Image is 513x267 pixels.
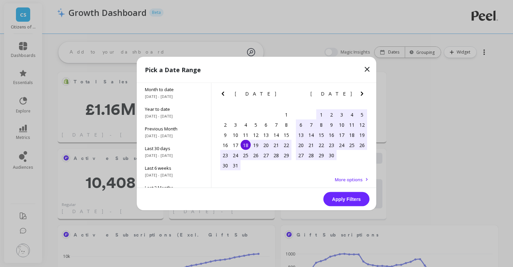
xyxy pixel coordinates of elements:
button: Previous Month [294,90,305,101]
div: Choose Friday, March 7th, 2025 [271,120,281,130]
span: More options [335,177,363,183]
span: [DATE] - [DATE] [145,172,203,178]
div: Choose Monday, April 14th, 2025 [306,130,316,140]
div: Choose Tuesday, March 11th, 2025 [241,130,251,140]
div: Choose Monday, March 24th, 2025 [230,150,241,160]
div: month 2025-03 [220,109,291,170]
div: Choose Wednesday, April 16th, 2025 [326,130,337,140]
div: Choose Saturday, March 1st, 2025 [281,109,291,120]
div: Choose Saturday, April 5th, 2025 [357,109,367,120]
div: Choose Thursday, April 10th, 2025 [337,120,347,130]
span: [DATE] - [DATE] [145,114,203,119]
div: Choose Saturday, April 12th, 2025 [357,120,367,130]
div: Choose Monday, March 17th, 2025 [230,140,241,150]
div: Choose Sunday, April 27th, 2025 [296,150,306,160]
span: [DATE] [310,91,353,97]
div: Choose Sunday, March 2nd, 2025 [220,120,230,130]
span: [DATE] - [DATE] [145,94,203,99]
div: Choose Friday, March 14th, 2025 [271,130,281,140]
div: Choose Wednesday, March 19th, 2025 [251,140,261,150]
div: Choose Thursday, March 6th, 2025 [261,120,271,130]
button: Apply Filters [323,192,369,206]
div: Choose Sunday, March 23rd, 2025 [220,150,230,160]
div: Choose Sunday, April 13th, 2025 [296,130,306,140]
span: Previous Month [145,126,203,132]
div: Choose Friday, April 25th, 2025 [347,140,357,150]
div: Choose Saturday, March 22nd, 2025 [281,140,291,150]
button: Previous Month [219,90,230,101]
div: Choose Thursday, April 17th, 2025 [337,130,347,140]
div: Choose Sunday, April 20th, 2025 [296,140,306,150]
div: Choose Thursday, March 27th, 2025 [261,150,271,160]
div: Choose Sunday, March 9th, 2025 [220,130,230,140]
div: Choose Friday, March 28th, 2025 [271,150,281,160]
div: Choose Wednesday, March 26th, 2025 [251,150,261,160]
div: Choose Friday, April 18th, 2025 [347,130,357,140]
span: Last 30 days [145,145,203,151]
div: Choose Sunday, April 6th, 2025 [296,120,306,130]
div: Choose Thursday, March 13th, 2025 [261,130,271,140]
div: Choose Saturday, March 29th, 2025 [281,150,291,160]
button: Next Month [282,90,293,101]
div: Choose Wednesday, March 12th, 2025 [251,130,261,140]
span: [DATE] - [DATE] [145,153,203,158]
span: Last 3 Months [145,185,203,191]
div: Choose Thursday, March 20th, 2025 [261,140,271,150]
div: Choose Monday, March 31st, 2025 [230,160,241,170]
div: Choose Saturday, March 8th, 2025 [281,120,291,130]
div: Choose Saturday, April 19th, 2025 [357,130,367,140]
div: Choose Friday, April 4th, 2025 [347,109,357,120]
div: Choose Wednesday, March 5th, 2025 [251,120,261,130]
button: Next Month [358,90,369,101]
span: Month to date [145,86,203,93]
span: [DATE] [235,91,277,97]
div: month 2025-04 [296,109,367,160]
div: Choose Saturday, March 15th, 2025 [281,130,291,140]
div: Choose Wednesday, April 30th, 2025 [326,150,337,160]
span: [DATE] - [DATE] [145,133,203,139]
div: Choose Saturday, April 26th, 2025 [357,140,367,150]
div: Choose Thursday, April 24th, 2025 [337,140,347,150]
div: Choose Wednesday, April 23rd, 2025 [326,140,337,150]
div: Choose Tuesday, March 25th, 2025 [241,150,251,160]
div: Choose Tuesday, April 15th, 2025 [316,130,326,140]
div: Choose Tuesday, April 22nd, 2025 [316,140,326,150]
div: Choose Sunday, March 30th, 2025 [220,160,230,170]
div: Choose Friday, March 21st, 2025 [271,140,281,150]
div: Choose Wednesday, April 2nd, 2025 [326,109,337,120]
div: Choose Friday, April 11th, 2025 [347,120,357,130]
div: Choose Monday, April 28th, 2025 [306,150,316,160]
div: Choose Thursday, April 3rd, 2025 [337,109,347,120]
div: Choose Tuesday, March 4th, 2025 [241,120,251,130]
p: Pick a Date Range [145,65,201,75]
div: Choose Monday, March 10th, 2025 [230,130,241,140]
div: Choose Tuesday, April 29th, 2025 [316,150,326,160]
div: Choose Monday, April 7th, 2025 [306,120,316,130]
div: Choose Tuesday, March 18th, 2025 [241,140,251,150]
div: Choose Tuesday, April 1st, 2025 [316,109,326,120]
span: Last 6 weeks [145,165,203,171]
div: Choose Monday, April 21st, 2025 [306,140,316,150]
div: Choose Monday, March 3rd, 2025 [230,120,241,130]
div: Choose Sunday, March 16th, 2025 [220,140,230,150]
div: Choose Wednesday, April 9th, 2025 [326,120,337,130]
div: Choose Tuesday, April 8th, 2025 [316,120,326,130]
span: Year to date [145,106,203,112]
